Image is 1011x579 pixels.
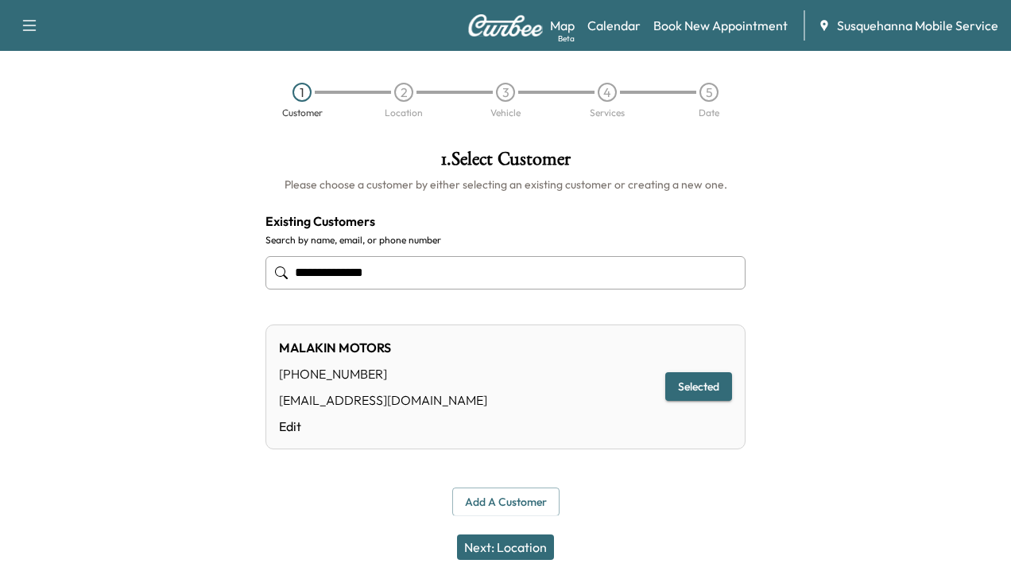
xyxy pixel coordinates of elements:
h6: Please choose a customer by either selecting an existing customer or creating a new one. [265,177,746,192]
div: 3 [496,83,515,102]
div: 2 [394,83,413,102]
div: Vehicle [490,108,521,118]
div: [PHONE_NUMBER] [279,364,487,383]
div: Beta [558,33,575,45]
button: Selected [665,372,732,402]
h1: 1 . Select Customer [265,150,746,177]
h4: Existing Customers [265,212,746,231]
div: 4 [598,83,617,102]
div: 1 [292,83,312,102]
a: MapBeta [550,16,575,35]
div: Location [385,108,423,118]
div: MALAKIN MOTORS [279,338,487,357]
img: Curbee Logo [467,14,544,37]
button: Add a customer [452,488,560,517]
div: Customer [282,108,323,118]
label: Search by name, email, or phone number [265,234,746,247]
a: Calendar [587,16,641,35]
div: [EMAIL_ADDRESS][DOMAIN_NAME] [279,391,487,410]
div: Services [590,108,625,118]
div: 5 [699,83,719,102]
div: Date [699,108,719,118]
button: Next: Location [457,534,554,560]
a: Book New Appointment [653,16,788,35]
span: Susquehanna Mobile Service [837,16,998,35]
a: Edit [279,417,487,436]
